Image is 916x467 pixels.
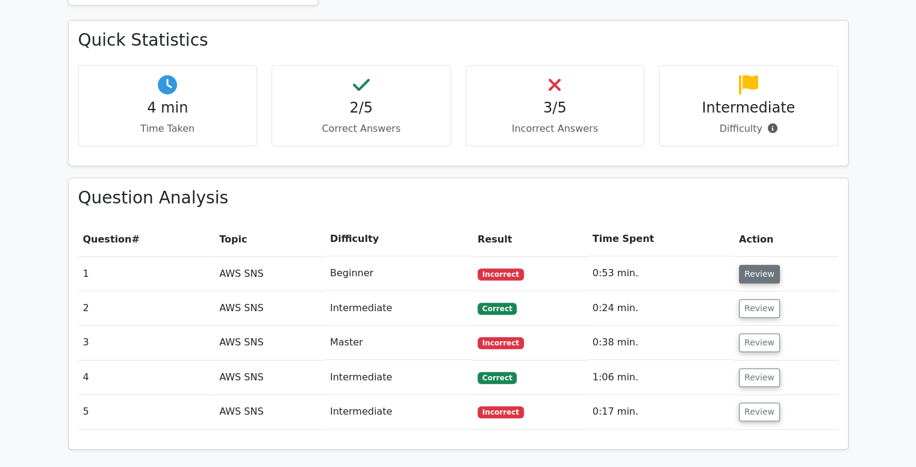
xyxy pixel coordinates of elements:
[669,122,828,136] p: Difficulty
[478,303,517,315] span: Correct
[588,291,734,326] td: 0:24 min.
[78,188,838,208] h3: Question Analysis
[214,256,325,291] td: AWS SNS
[214,326,325,360] td: AWS SNS
[78,222,215,256] th: #
[78,326,215,360] td: 3
[325,326,473,360] td: Master
[282,122,441,136] p: Correct Answers
[734,222,838,256] th: Action
[739,333,780,352] button: Review
[78,360,215,395] td: 4
[89,99,248,117] h4: 4 min
[214,222,325,256] th: Topic
[214,291,325,326] td: AWS SNS
[282,99,441,117] h4: 2/5
[473,222,588,256] th: Result
[78,291,215,326] td: 2
[739,403,780,421] button: Review
[739,368,780,387] button: Review
[669,99,828,117] h4: Intermediate
[478,372,517,384] span: Correct
[89,122,248,136] p: Time Taken
[588,222,734,256] th: Time Spent
[588,360,734,395] td: 1:06 min.
[588,326,734,360] td: 0:38 min.
[476,99,635,117] h4: 3/5
[588,395,734,429] td: 0:17 min.
[478,406,524,418] span: Incorrect
[476,122,635,136] p: Incorrect Answers
[78,30,838,51] h3: Quick Statistics
[325,222,473,256] th: Difficulty
[478,268,524,280] span: Incorrect
[739,265,780,283] button: Review
[325,360,473,395] td: Intermediate
[588,256,734,291] td: 0:53 min.
[214,360,325,395] td: AWS SNS
[325,291,473,326] td: Intermediate
[78,395,215,429] td: 5
[78,256,215,291] td: 1
[739,299,780,318] button: Review
[83,233,132,245] span: Question
[478,337,524,349] span: Incorrect
[214,395,325,429] td: AWS SNS
[325,395,473,429] td: Intermediate
[325,256,473,291] td: Beginner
